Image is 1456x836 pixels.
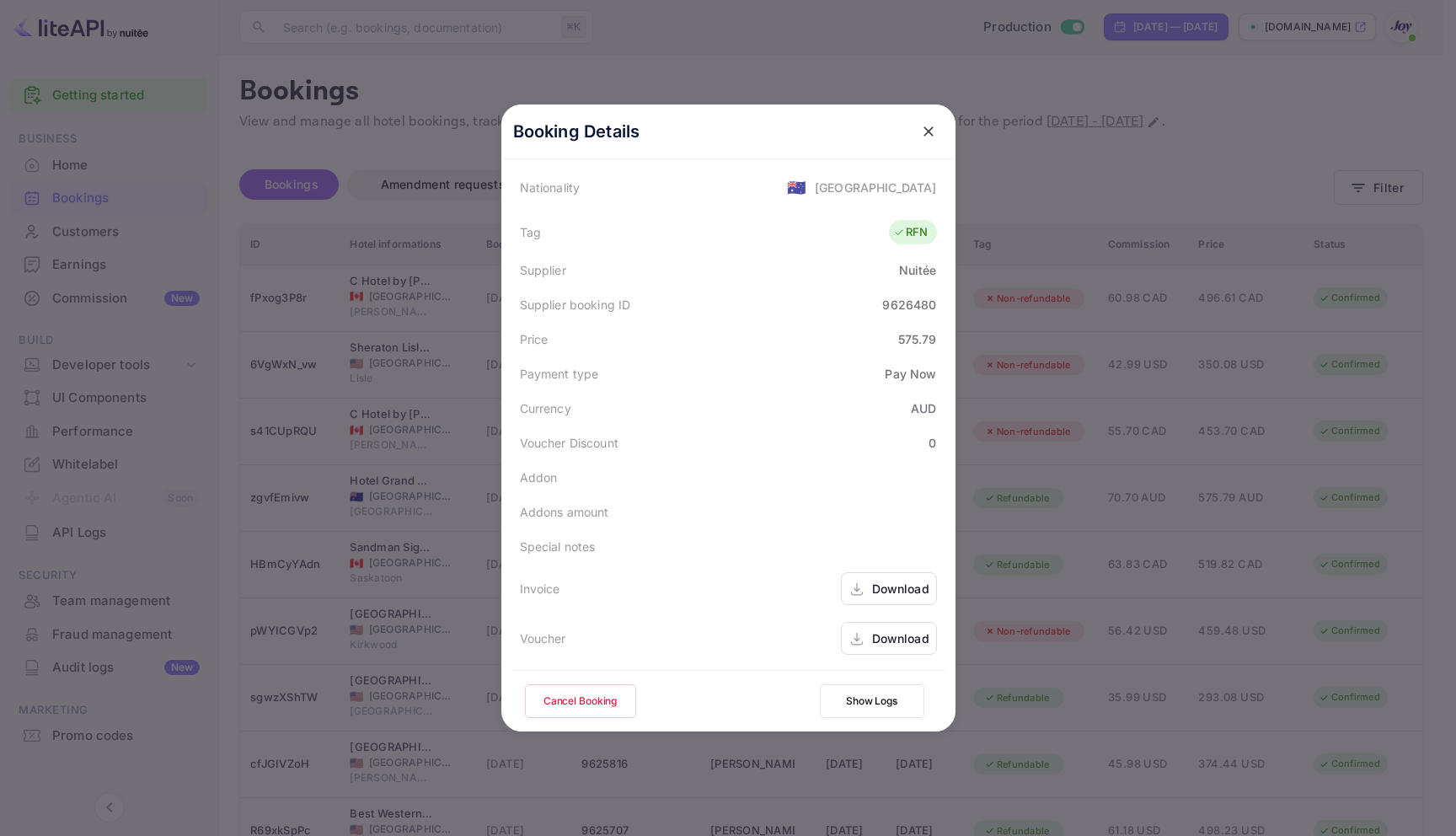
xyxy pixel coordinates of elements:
[913,116,944,147] button: close
[520,365,599,383] div: Payment type
[520,261,566,279] div: Supplier
[911,399,936,417] div: AUD
[520,630,566,647] div: Voucher
[885,365,936,383] div: Pay Now
[513,119,640,144] p: Booking Details
[520,399,571,417] div: Currency
[520,503,609,521] div: Addons amount
[520,179,581,196] div: Nationality
[520,434,618,452] div: Voucher Discount
[520,580,560,598] div: Invoice
[898,330,937,348] div: 575.79
[520,296,631,313] div: Supplier booking ID
[872,630,929,647] div: Download
[525,684,636,718] button: Cancel Booking
[787,172,806,202] span: United States
[520,469,558,486] div: Addon
[899,261,937,279] div: Nuitée
[882,296,936,313] div: 9626480
[929,434,936,452] div: 0
[520,538,596,555] div: Special notes
[520,223,541,241] div: Tag
[520,330,549,348] div: Price
[815,179,937,196] div: [GEOGRAPHIC_DATA]
[820,684,924,718] button: Show Logs
[893,224,928,241] div: RFN
[872,580,929,598] div: Download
